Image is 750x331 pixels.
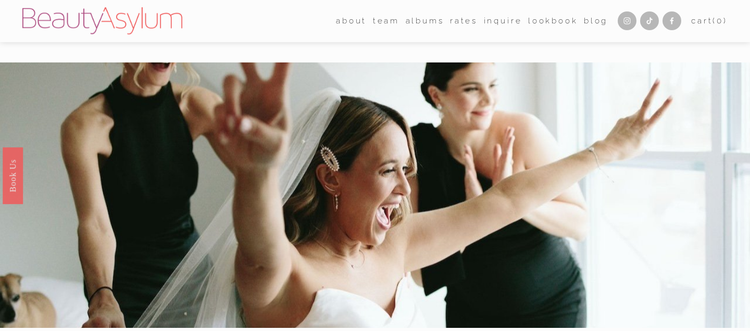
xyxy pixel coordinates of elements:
[3,147,23,204] a: Book Us
[712,16,727,26] span: ( )
[336,14,367,28] span: about
[691,14,728,28] a: Cart(0)
[373,13,399,29] a: folder dropdown
[717,16,723,26] span: 0
[662,11,681,30] a: Facebook
[584,13,608,29] a: Blog
[406,13,444,29] a: albums
[484,13,522,29] a: Inquire
[640,11,659,30] a: TikTok
[336,13,367,29] a: folder dropdown
[22,7,182,34] img: Beauty Asylum | Bridal Hair &amp; Makeup Charlotte &amp; Atlanta
[528,13,578,29] a: Lookbook
[450,13,478,29] a: Rates
[618,11,636,30] a: Instagram
[373,14,399,28] span: team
